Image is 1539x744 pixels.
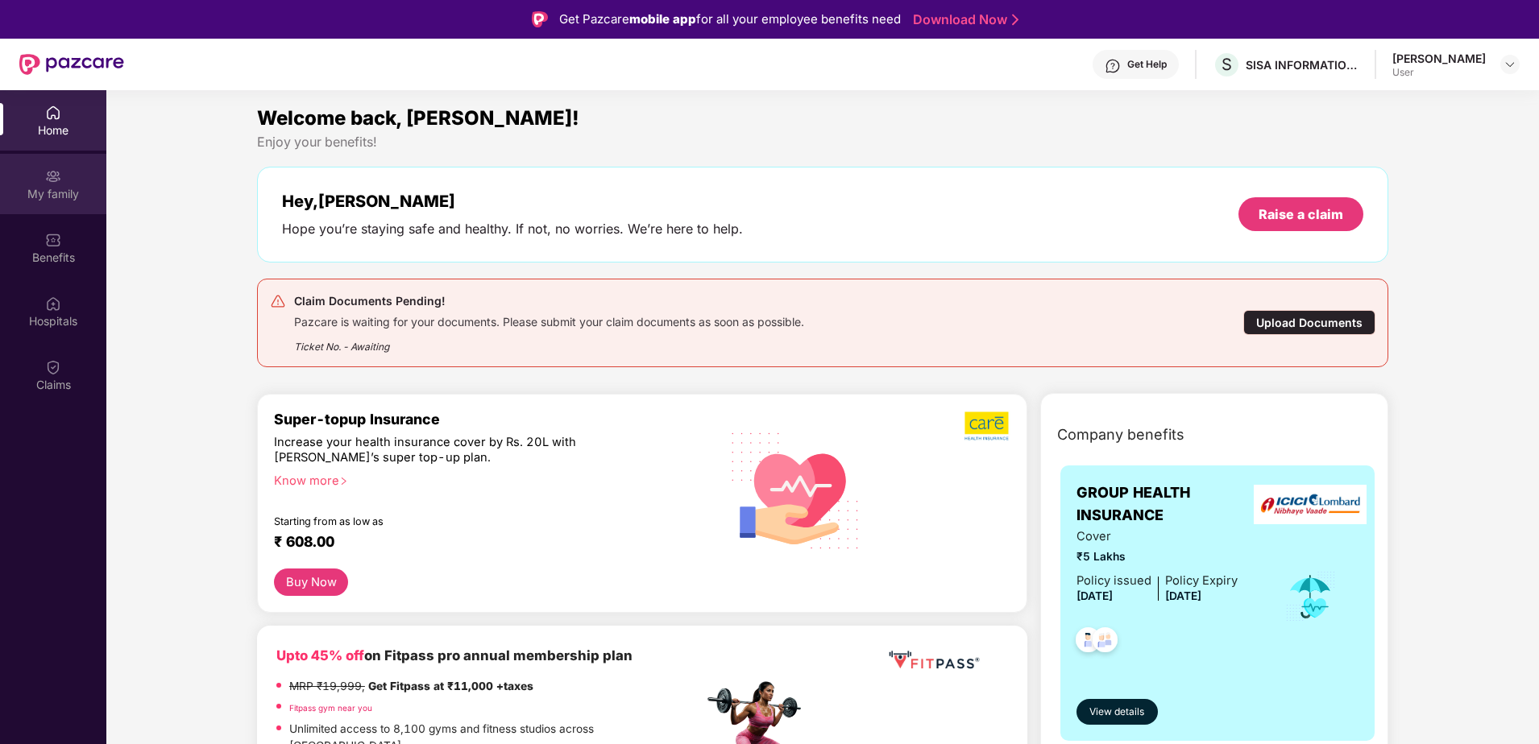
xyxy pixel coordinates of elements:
[339,477,348,486] span: right
[1259,205,1343,223] div: Raise a claim
[1127,58,1167,71] div: Get Help
[1504,58,1516,71] img: svg+xml;base64,PHN2ZyBpZD0iRHJvcGRvd24tMzJ4MzIiIHhtbG5zPSJodHRwOi8vd3d3LnczLm9yZy8yMDAwL3N2ZyIgd2...
[1165,572,1238,590] div: Policy Expiry
[45,105,61,121] img: svg+xml;base64,PHN2ZyBpZD0iSG9tZSIgeG1sbnM9Imh0dHA6Ly93d3cudzMub3JnLzIwMDAvc3ZnIiB3aWR0aD0iMjAiIG...
[368,680,533,692] strong: Get Fitpass at ₹11,000 +taxes
[276,647,364,663] b: Upto 45% off
[274,435,634,466] div: Increase your health insurance cover by Rs. 20L with [PERSON_NAME]’s super top-up plan.
[1076,589,1113,602] span: [DATE]
[629,11,696,27] strong: mobile app
[19,54,124,75] img: New Pazcare Logo
[1246,57,1359,72] div: SISA INFORMATION SECURITY PVT LTD
[964,411,1010,441] img: b5dec4f62d2307b9de63beb79f102df3.png
[274,533,687,552] div: ₹ 608.00
[1089,705,1144,720] span: View details
[1284,570,1337,623] img: icon
[45,296,61,312] img: svg+xml;base64,PHN2ZyBpZD0iSG9zcGl0YWxzIiB4bWxucz0iaHR0cDovL3d3dy53My5vcmcvMjAwMC9zdmciIHdpZHRoPS...
[274,473,694,485] div: Know more
[45,232,61,248] img: svg+xml;base64,PHN2ZyBpZD0iQmVuZWZpdHMiIHhtbG5zPSJodHRwOi8vd3d3LnczLm9yZy8yMDAwL3N2ZyIgd2lkdGg9Ij...
[45,359,61,375] img: svg+xml;base64,PHN2ZyBpZD0iQ2xhaW0iIHhtbG5zPSJodHRwOi8vd3d3LnczLm9yZy8yMDAwL3N2ZyIgd2lkdGg9IjIwIi...
[257,106,579,130] span: Welcome back, [PERSON_NAME]!
[276,647,633,663] b: on Fitpass pro annual membership plan
[1012,11,1018,28] img: Stroke
[1392,51,1486,66] div: [PERSON_NAME]
[719,411,873,568] img: svg+xml;base64,PHN2ZyB4bWxucz0iaHR0cDovL3d3dy53My5vcmcvMjAwMC9zdmciIHhtbG5zOnhsaW5rPSJodHRwOi8vd3...
[886,645,982,675] img: fppp.png
[1392,66,1486,79] div: User
[913,11,1014,28] a: Download Now
[45,168,61,184] img: svg+xml;base64,PHN2ZyB3aWR0aD0iMjAiIGhlaWdodD0iMjAiIHZpZXdCb3g9IjAgMCAyMCAyMCIgZmlsbD0ibm9uZSIgeG...
[1105,58,1121,74] img: svg+xml;base64,PHN2ZyBpZD0iSGVscC0zMngzMiIgeG1sbnM9Imh0dHA6Ly93d3cudzMub3JnLzIwMDAvc3ZnIiB3aWR0aD...
[1057,424,1184,446] span: Company benefits
[274,568,348,597] button: Buy Now
[289,680,365,692] del: MRP ₹19,999,
[559,10,901,29] div: Get Pazcare for all your employee benefits need
[1254,485,1367,524] img: insurerLogo
[294,329,804,354] div: Ticket No. - Awaiting
[294,311,804,329] div: Pazcare is waiting for your documents. Please submit your claim documents as soon as possible.
[532,11,548,27] img: Logo
[282,221,743,238] div: Hope you’re staying safe and healthy. If not, no worries. We’re here to help.
[1243,310,1375,335] div: Upload Documents
[274,515,635,527] div: Starting from as low as
[1076,699,1158,725] button: View details
[1165,589,1201,602] span: [DATE]
[289,703,372,713] a: Fitpass gym near you
[1076,482,1263,527] span: GROUP HEALTH INSURANCE
[1068,622,1108,662] img: svg+xml;base64,PHN2ZyB4bWxucz0iaHR0cDovL3d3dy53My5vcmcvMjAwMC9zdmciIHdpZHRoPSI0OC45NDMiIGhlaWdodD...
[1076,527,1238,546] span: Cover
[270,293,286,309] img: svg+xml;base64,PHN2ZyB4bWxucz0iaHR0cDovL3d3dy53My5vcmcvMjAwMC9zdmciIHdpZHRoPSIyNCIgaGVpZ2h0PSIyNC...
[1076,572,1151,590] div: Policy issued
[274,411,703,428] div: Super-topup Insurance
[1076,548,1238,566] span: ₹5 Lakhs
[282,192,743,211] div: Hey, [PERSON_NAME]
[1085,622,1125,662] img: svg+xml;base64,PHN2ZyB4bWxucz0iaHR0cDovL3d3dy53My5vcmcvMjAwMC9zdmciIHdpZHRoPSI0OC45NDMiIGhlaWdodD...
[257,134,1388,151] div: Enjoy your benefits!
[294,291,804,311] div: Claim Documents Pending!
[1222,55,1232,74] span: S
